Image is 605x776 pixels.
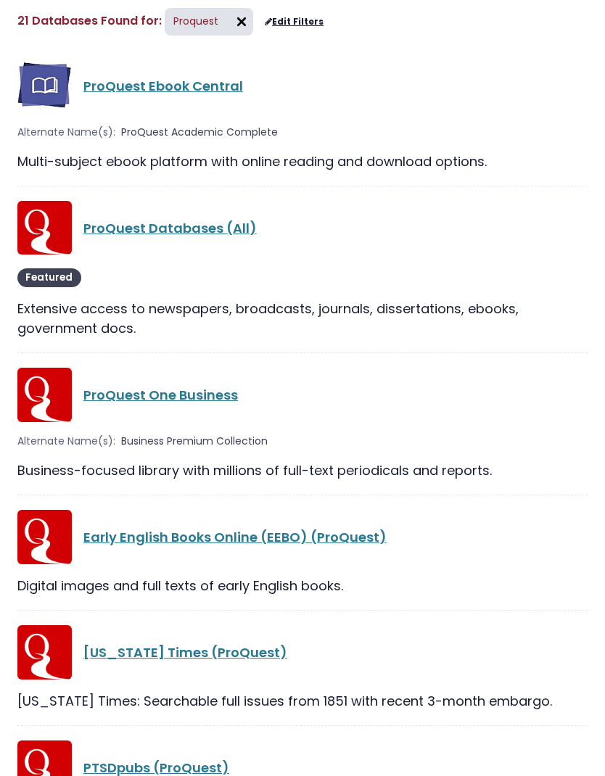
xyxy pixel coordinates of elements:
a: ProQuest Databases (All) [83,220,257,238]
a: ProQuest One Business [83,387,238,405]
span: Business Premium Collection [121,434,268,450]
span: Proquest [173,15,218,29]
a: ProQuest Ebook Central [83,78,243,96]
div: Business-focused library with millions of full-text periodicals and reports. [17,461,588,481]
div: Extensive access to newspapers, broadcasts, journals, dissertations, ebooks, government docs. [17,300,588,339]
div: Digital images and full texts of early English books. [17,577,588,596]
span: Alternate Name(s): [17,434,115,450]
span: Alternate Name(s): [17,125,115,141]
span: 21 Databases Found for: [17,13,162,30]
a: Early English Books Online (EEBO) (ProQuest) [83,529,387,547]
a: [US_STATE] Times (ProQuest) [83,644,287,662]
span: Featured [17,269,81,288]
div: Multi-subject ebook platform with online reading and download options. [17,152,588,172]
a: Edit Filters [265,17,324,28]
span: ProQuest Academic Complete [121,125,278,141]
img: arr097.svg [230,11,253,34]
div: [US_STATE] Times: Searchable full issues from 1851 with recent 3-month embargo. [17,692,588,711]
